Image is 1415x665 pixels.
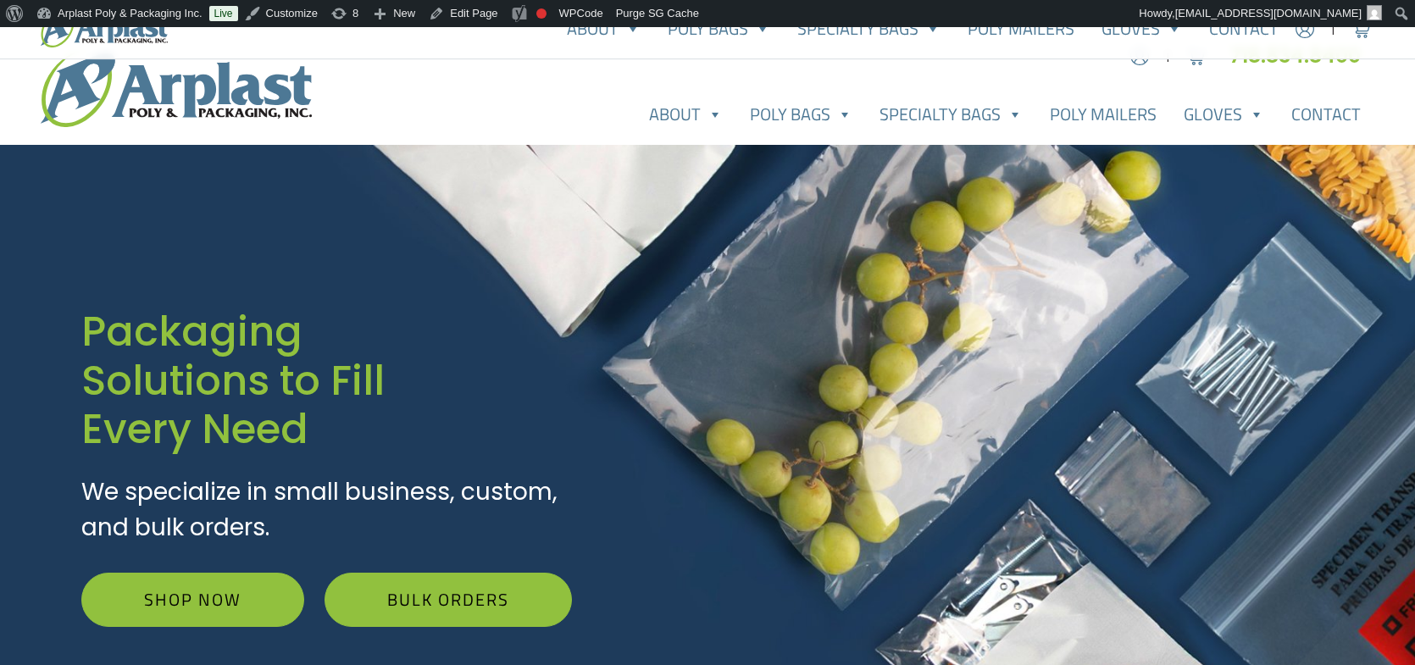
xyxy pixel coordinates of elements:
a: Poly Mailers [1036,97,1170,131]
a: Bulk Orders [325,573,572,627]
img: logo [41,11,168,47]
a: Poly Bags [654,12,784,46]
a: Contact [1196,12,1292,46]
div: Focus keyphrase not set [536,8,547,19]
a: About [553,12,654,46]
a: Contact [1278,97,1374,131]
a: Specialty Bags [866,97,1036,131]
a: Gloves [1088,12,1196,46]
p: We specialize in small business, custom, and bulk orders. [81,474,572,546]
a: Specialty Bags [784,12,954,46]
img: logo [41,50,312,127]
a: Live [209,6,238,21]
span: | [1331,19,1335,39]
a: Poly Bags [736,97,866,131]
a: Gloves [1170,97,1278,131]
span: [EMAIL_ADDRESS][DOMAIN_NAME] [1175,7,1362,19]
a: Poly Mailers [954,12,1088,46]
a: Shop Now [81,573,304,627]
a: About [635,97,736,131]
h1: Packaging Solutions to Fill Every Need [81,308,572,454]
